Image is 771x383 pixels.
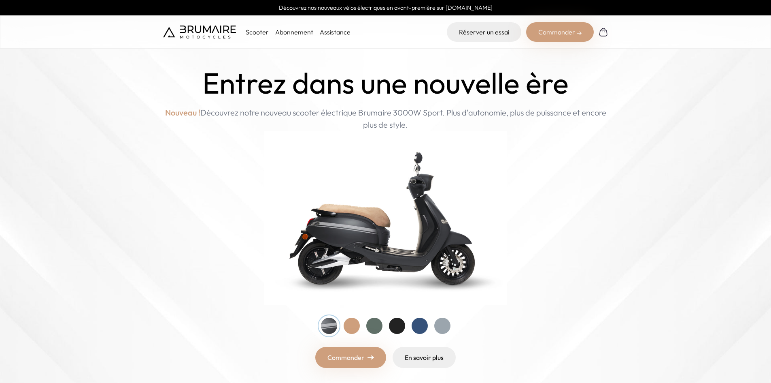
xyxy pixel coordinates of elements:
[367,355,374,360] img: right-arrow.png
[165,107,200,119] span: Nouveau !
[163,107,608,131] p: Découvrez notre nouveau scooter électrique Brumaire 3000W Sport. Plus d'autonomie, plus de puissa...
[526,22,594,42] div: Commander
[275,28,313,36] a: Abonnement
[447,22,521,42] a: Réserver un essai
[163,26,236,39] img: Brumaire Motocycles
[202,66,569,100] h1: Entrez dans une nouvelle ère
[246,27,269,37] p: Scooter
[599,27,608,37] img: Panier
[315,347,386,368] a: Commander
[577,31,582,36] img: right-arrow-2.png
[320,28,350,36] a: Assistance
[393,347,456,368] a: En savoir plus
